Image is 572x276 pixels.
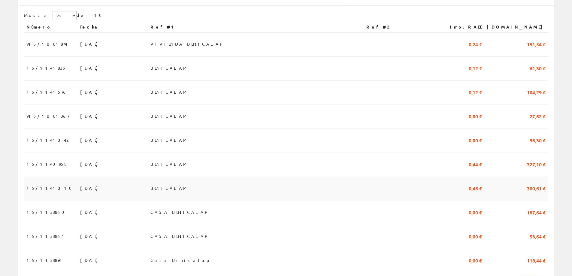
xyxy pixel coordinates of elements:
span: 53,64 € [530,231,546,241]
span: 0,12 € [469,63,482,73]
span: 16/1140958 [26,159,67,169]
th: Ref #2 [364,22,439,32]
span: 0,00 € [469,135,482,145]
label: Mostrar [24,11,77,20]
span: [DATE] [80,207,101,217]
th: Imp.RAEE [439,22,484,32]
span: 36,30 € [530,135,546,145]
span: 300,61 € [527,183,546,193]
span: [DATE] [80,87,101,97]
span: 0,24 € [469,39,482,49]
span: 151,54 € [527,39,546,49]
span: 327,10 € [527,159,546,169]
span: [DATE] [80,135,101,145]
th: Número [24,22,78,32]
span: 118,44 € [527,255,546,265]
span: 104,29 € [527,87,546,97]
span: [DATE] [80,183,101,193]
span: 0,00 € [469,207,482,217]
span: 16/1141836 [26,63,67,73]
span: [DATE] [80,255,101,265]
th: Fecha [78,22,148,32]
span: 16/1141042 [26,135,68,145]
span: 16/1138896 [26,255,63,265]
span: BENICALAP [150,183,187,193]
span: 0,00 € [469,111,482,121]
span: CASA BENICALAP [150,231,209,241]
span: 0,44 € [469,159,482,169]
span: [DATE] [80,231,101,241]
span: BENICALAP [150,87,187,97]
span: 16/1141010 [26,183,75,193]
th: Ref #1 [148,22,364,32]
span: BENICALAP [150,111,187,121]
span: 16/1138861 [26,231,67,241]
select: Mostrar [53,11,77,20]
span: 61,30 € [530,63,546,73]
span: Casa Benicalap [150,255,211,265]
span: [DATE] [80,63,101,73]
span: 0,12 € [469,87,482,97]
span: CASA BENICALAP [150,207,209,217]
span: 187,64 € [527,207,546,217]
span: 16/1141576 [26,87,67,97]
span: VIVIENDA BENICALAP [150,39,224,49]
span: BENICALAP [150,63,187,73]
div: de 10 [24,11,548,22]
th: [DOMAIN_NAME] [484,22,548,32]
span: 0,46 € [469,183,482,193]
span: 27,62 € [530,111,546,121]
span: [DATE] [80,159,101,169]
span: 0,00 € [469,231,482,241]
span: BENICALAP [150,159,187,169]
span: 916/1081874 [26,39,67,49]
span: [DATE] [80,39,101,49]
span: BENICALAP [150,135,187,145]
span: [DATE] [80,111,101,121]
span: 916/1081367 [26,111,69,121]
span: 16/1138860 [26,207,68,217]
span: 0,00 € [469,255,482,265]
